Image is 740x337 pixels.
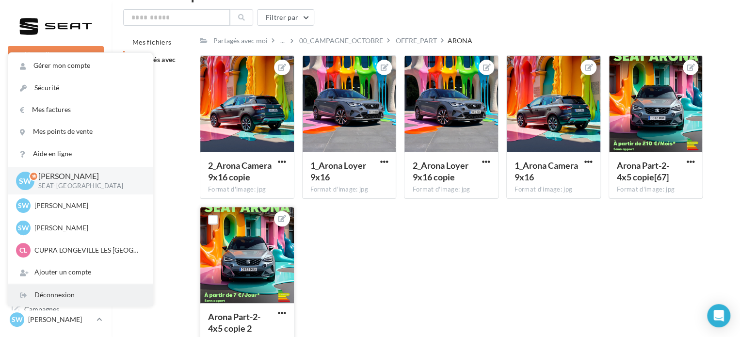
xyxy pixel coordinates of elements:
span: SW [19,175,32,186]
p: CUPRA LONGEVILLE LES [GEOGRAPHIC_DATA] [34,245,141,255]
div: Format d'image: jpg [412,185,490,194]
span: 1_Arona Camera 9x16 [515,160,578,182]
span: 1_Arona Loyer 9x16 [310,160,366,182]
button: Nouvelle campagne [8,46,104,63]
span: CL [19,245,27,255]
a: SW [PERSON_NAME] [8,310,104,329]
span: SW [12,315,23,324]
div: Format d'image: jpg [617,185,695,194]
span: Mes fichiers [132,38,171,46]
a: Mes factures [8,99,153,121]
div: ... [278,34,287,48]
a: Campagnes [6,170,106,191]
div: Ajouter un compte [8,261,153,283]
button: Notifications 6 [6,73,102,93]
p: [PERSON_NAME] [34,223,141,233]
a: Mes points de vente [8,121,153,143]
a: Contacts [6,194,106,214]
p: [PERSON_NAME] [28,315,93,324]
a: Aide en ligne [8,143,153,165]
div: Format d'image: jpg [310,185,388,194]
a: Médiathèque [6,218,106,239]
div: 00_CAMPAGNE_OCTOBRE [299,36,383,46]
span: Arona Part-2-4x5 copie[67] [617,160,669,182]
a: Opérations [6,97,106,117]
div: Partagés avec moi [213,36,268,46]
span: 2_Arona Loyer 9x16 copie [412,160,468,182]
p: SEAT-[GEOGRAPHIC_DATA] [38,182,137,191]
a: Visibilité en ligne [6,146,106,166]
div: ARONA [448,36,472,46]
a: Sécurité [8,77,153,99]
div: Format d'image: jpg [208,185,286,194]
span: Arona Part-2-4x5 copie 2 [208,311,260,334]
p: [PERSON_NAME] [34,201,141,210]
span: Partagés avec moi [132,55,176,73]
span: SW [18,223,29,233]
div: Format d'image: jpg [515,185,593,194]
div: Déconnexion [8,284,153,306]
div: OFFRE_PART [396,36,437,46]
a: Gérer mon compte [8,55,153,77]
p: [PERSON_NAME] [38,171,137,182]
span: SW [18,201,29,210]
a: Boîte de réception22 [6,121,106,142]
span: 2_Arona Camera 9x16 copie [208,160,272,182]
button: Filtrer par [257,9,314,26]
a: Calendrier [6,242,106,263]
div: Open Intercom Messenger [707,304,730,327]
a: PLV et print personnalisable [6,266,106,295]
